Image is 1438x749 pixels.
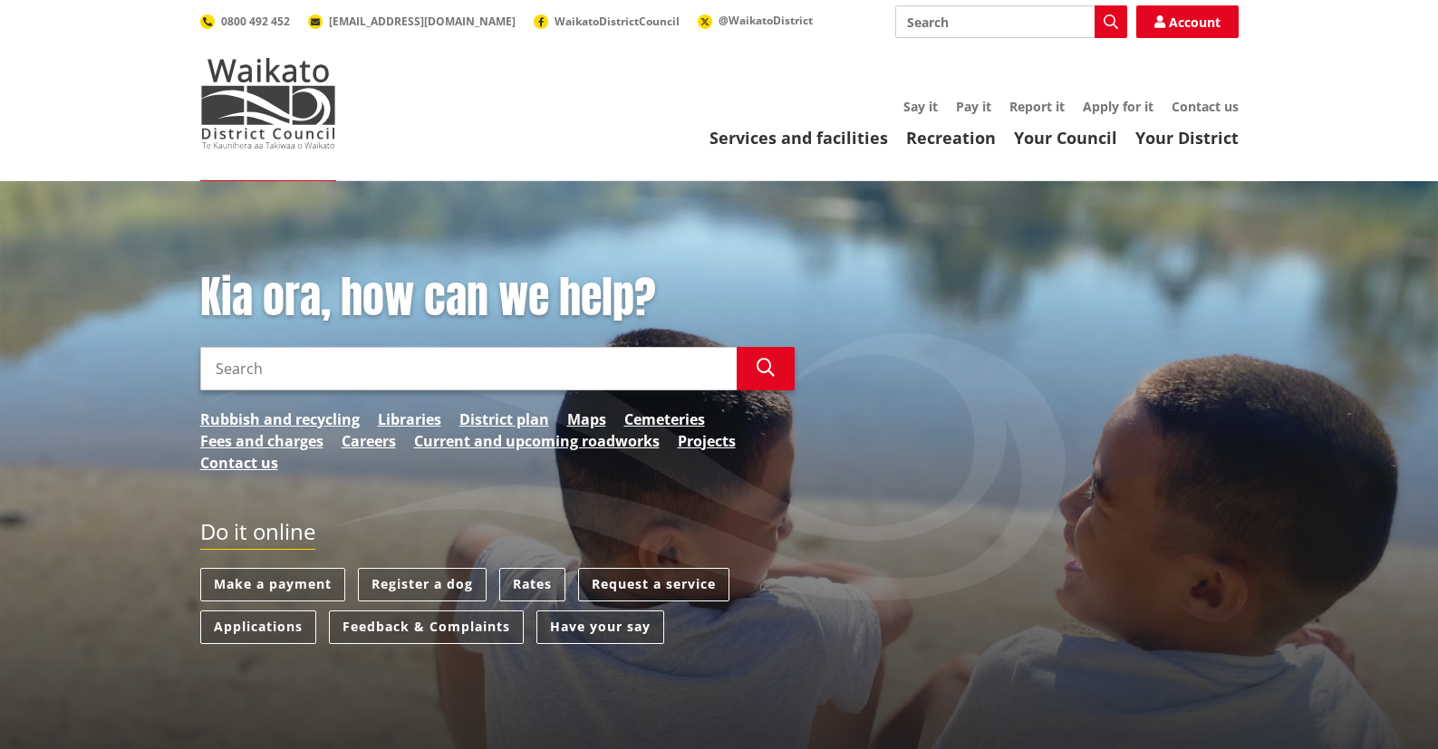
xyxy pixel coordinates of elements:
a: Services and facilities [709,127,888,149]
a: [EMAIL_ADDRESS][DOMAIN_NAME] [308,14,516,29]
a: Contact us [200,452,278,474]
a: Have your say [536,610,664,644]
a: Make a payment [200,568,345,601]
a: Rubbish and recycling [200,408,360,430]
a: Careers [342,430,396,452]
a: Maps [567,408,606,430]
input: Search input [200,347,737,390]
a: Rates [499,568,565,601]
a: Current and upcoming roadworks [414,430,660,452]
h1: Kia ora, how can we help? [200,272,795,324]
a: Account [1136,5,1239,38]
a: Fees and charges [200,430,323,452]
a: District plan [459,408,549,430]
a: 0800 492 452 [200,14,290,29]
span: WaikatoDistrictCouncil [555,14,680,29]
a: Apply for it [1083,98,1153,115]
a: Libraries [378,408,441,430]
span: [EMAIL_ADDRESS][DOMAIN_NAME] [329,14,516,29]
a: Feedback & Complaints [329,610,524,644]
a: Projects [678,430,736,452]
a: Your District [1135,127,1239,149]
input: Search input [895,5,1127,38]
a: @WaikatoDistrict [698,13,813,28]
span: 0800 492 452 [221,14,290,29]
h2: Do it online [200,519,315,551]
a: Cemeteries [624,408,705,430]
a: Recreation [906,127,996,149]
a: Your Council [1014,127,1117,149]
a: Applications [200,610,316,644]
a: Report it [1009,98,1065,115]
a: Say it [903,98,938,115]
a: Pay it [956,98,991,115]
span: @WaikatoDistrict [719,13,813,28]
a: Register a dog [358,568,487,601]
a: Request a service [578,568,729,601]
a: WaikatoDistrictCouncil [534,14,680,29]
a: Contact us [1172,98,1239,115]
img: Waikato District Council - Te Kaunihera aa Takiwaa o Waikato [200,58,336,149]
